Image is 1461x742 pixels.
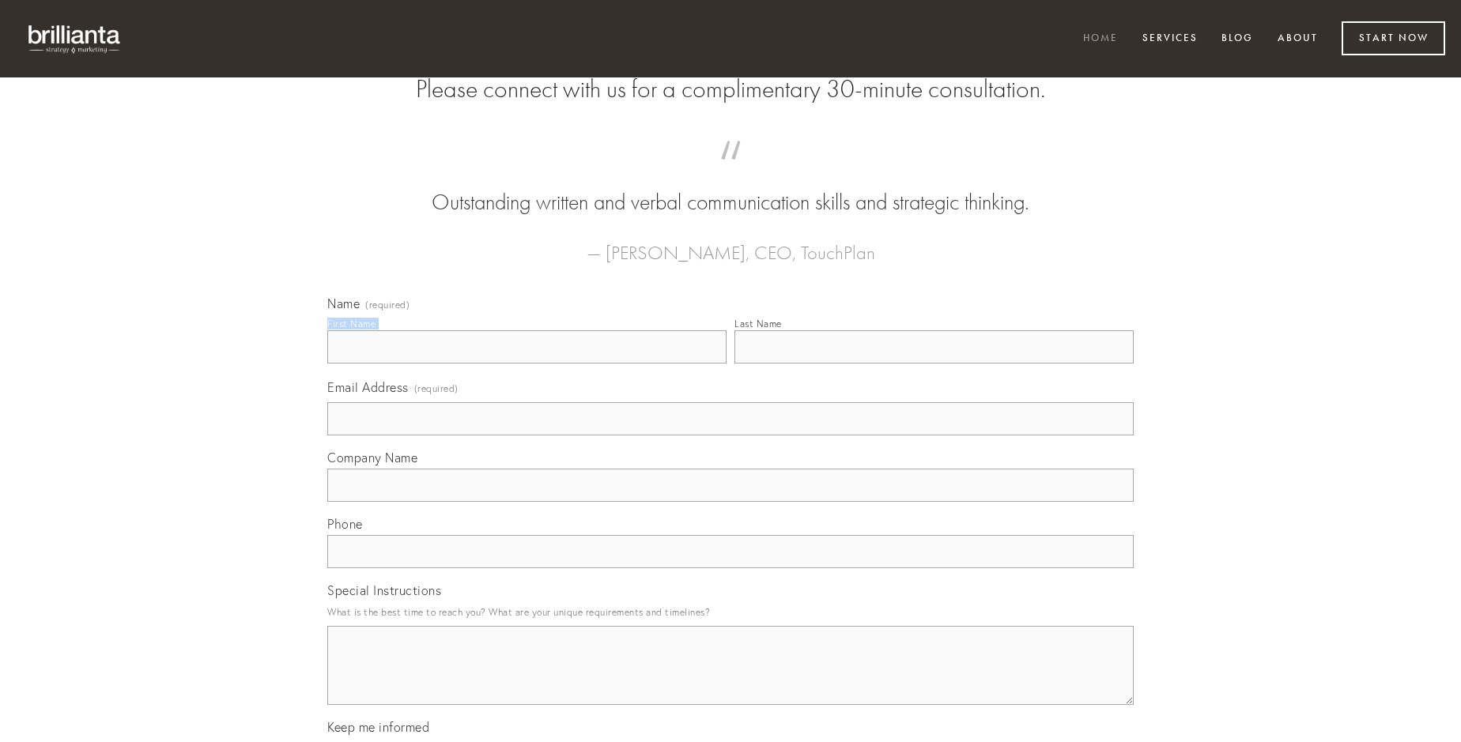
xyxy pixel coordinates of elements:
[365,300,410,310] span: (required)
[327,601,1134,623] p: What is the best time to reach you? What are your unique requirements and timelines?
[353,218,1108,269] figcaption: — [PERSON_NAME], CEO, TouchPlan
[327,719,429,735] span: Keep me informed
[1073,26,1128,52] a: Home
[327,74,1134,104] h2: Please connect with us for a complimentary 30-minute consultation.
[327,318,376,330] div: First Name
[327,296,360,311] span: Name
[1211,26,1263,52] a: Blog
[1267,26,1328,52] a: About
[327,516,363,532] span: Phone
[327,582,441,598] span: Special Instructions
[414,378,459,399] span: (required)
[327,450,417,465] span: Company Name
[327,379,409,395] span: Email Address
[1132,26,1208,52] a: Services
[16,16,134,62] img: brillianta - research, strategy, marketing
[353,156,1108,218] blockquote: Outstanding written and verbal communication skills and strategic thinking.
[734,318,782,330] div: Last Name
[1342,21,1445,55] a: Start Now
[353,156,1108,187] span: “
